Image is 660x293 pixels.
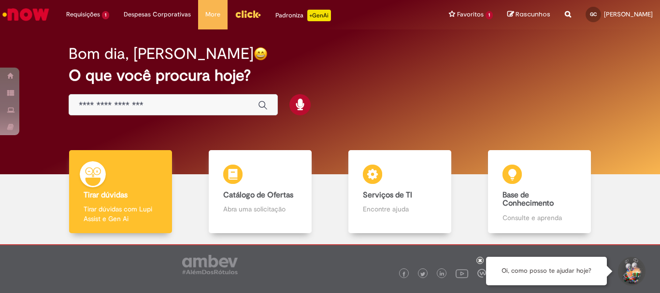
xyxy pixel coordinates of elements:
img: click_logo_yellow_360x200.png [235,7,261,21]
p: Abra uma solicitação [223,204,297,214]
img: logo_footer_workplace.png [477,269,486,278]
img: ServiceNow [1,5,51,24]
span: 1 [102,11,109,19]
span: Despesas Corporativas [124,10,191,19]
a: Rascunhos [507,10,550,19]
a: Base de Conhecimento Consulte e aprenda [470,150,609,234]
h2: O que você procura hoje? [69,67,591,84]
a: Tirar dúvidas Tirar dúvidas com Lupi Assist e Gen Ai [51,150,190,234]
b: Base de Conhecimento [502,190,554,209]
b: Tirar dúvidas [84,190,128,200]
p: Tirar dúvidas com Lupi Assist e Gen Ai [84,204,157,223]
img: logo_footer_linkedin.png [440,271,445,277]
button: Iniciar Conversa de Suporte [617,257,646,286]
span: GC [590,11,597,17]
img: logo_footer_twitter.png [420,272,425,277]
span: Rascunhos [516,10,550,19]
img: logo_footer_ambev_rotulo_gray.png [182,255,238,274]
img: happy-face.png [254,47,268,61]
p: Consulte e aprenda [502,213,576,223]
h2: Bom dia, [PERSON_NAME] [69,45,254,62]
span: Requisições [66,10,100,19]
span: 1 [486,11,493,19]
div: Oi, como posso te ajudar hoje? [486,257,607,285]
div: Padroniza [275,10,331,21]
p: +GenAi [307,10,331,21]
a: Catálogo de Ofertas Abra uma solicitação [190,150,330,234]
a: Serviços de TI Encontre ajuda [330,150,470,234]
span: [PERSON_NAME] [604,10,653,18]
img: logo_footer_youtube.png [456,267,468,279]
img: logo_footer_facebook.png [402,272,406,277]
b: Catálogo de Ofertas [223,190,293,200]
p: Encontre ajuda [363,204,436,214]
span: More [205,10,220,19]
b: Serviços de TI [363,190,412,200]
span: Favoritos [457,10,484,19]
